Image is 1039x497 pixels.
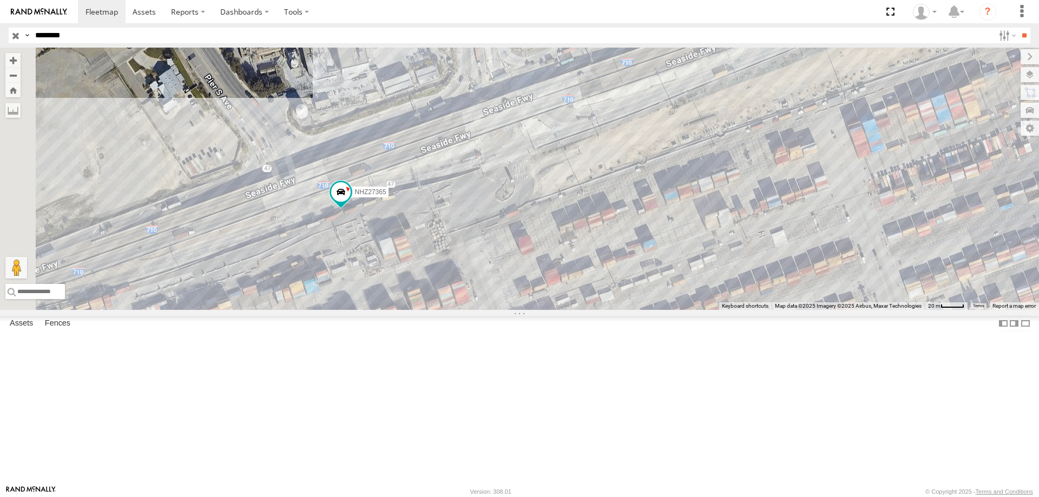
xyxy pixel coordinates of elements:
label: Map Settings [1021,121,1039,136]
button: Zoom in [5,53,21,68]
div: Zulema McIntosch [909,4,941,20]
label: Search Filter Options [995,28,1018,43]
label: Dock Summary Table to the Right [1009,316,1020,332]
label: Measure [5,103,21,118]
label: Assets [4,316,38,331]
label: Fences [40,316,76,331]
div: Version: 308.01 [470,488,511,495]
a: Terms (opens in new tab) [973,304,984,308]
img: rand-logo.svg [11,8,67,16]
label: Dock Summary Table to the Left [998,316,1009,332]
button: Drag Pegman onto the map to open Street View [5,257,27,279]
span: NHZ27365 [355,188,386,196]
label: Search Query [23,28,31,43]
button: Map Scale: 20 m per 40 pixels [925,302,968,310]
i: ? [979,3,996,21]
button: Zoom Home [5,83,21,97]
a: Visit our Website [6,486,56,497]
label: Hide Summary Table [1020,316,1031,332]
a: Report a map error [992,303,1036,309]
a: Terms and Conditions [976,488,1033,495]
button: Zoom out [5,68,21,83]
span: Map data ©2025 Imagery ©2025 Airbus, Maxar Technologies [775,303,922,309]
div: © Copyright 2025 - [925,488,1033,495]
button: Keyboard shortcuts [722,302,768,310]
span: 20 m [928,303,941,309]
